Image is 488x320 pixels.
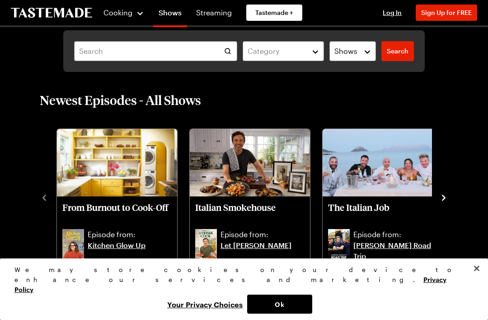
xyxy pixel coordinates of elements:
[14,265,466,295] div: We may store cookies on your device to enhance our services and marketing.
[62,202,172,224] p: From Burnout to Cook-Off
[74,41,237,61] input: Search
[189,126,322,268] div: 2 / 10
[62,202,172,227] a: From Burnout to Cook-Off
[57,129,177,267] div: From Burnout to Cook-Off
[153,2,187,27] a: Shows
[334,46,357,57] span: Shows
[221,229,305,240] p: Episode from:
[88,229,172,240] p: Episode from:
[103,8,132,17] span: Cooking
[56,126,189,268] div: 1 / 10
[467,258,487,278] button: Close
[383,9,402,16] span: Log In
[40,192,49,203] button: navigate to previous item
[88,240,172,262] a: Kitchen Glow Up
[163,295,247,314] button: Your Privacy Choices
[195,202,305,224] p: Italian Smokehouse
[40,92,201,108] h2: Newest Episodes - All Shows
[195,202,305,227] a: Italian Smokehouse
[14,265,466,314] div: Privacy
[416,5,477,21] button: Sign Up for FREE
[190,129,310,267] div: Italian Smokehouse
[243,41,324,61] button: Category
[11,8,92,18] a: To Tastemade Home Page
[322,126,455,268] div: 3 / 10
[374,8,410,17] button: Log In
[421,9,472,16] span: Sign Up for FREE
[255,8,293,17] span: Tastemade +
[353,240,437,262] a: [PERSON_NAME] Road Trip
[190,129,310,197] img: Italian Smokehouse
[103,2,144,24] button: Cooking
[221,240,305,262] a: Let [PERSON_NAME]
[328,202,437,227] a: The Italian Job
[323,129,443,197] img: The Italian Job
[328,202,437,224] p: The Italian Job
[439,192,448,203] button: navigate to next item
[247,295,312,314] button: Ok
[381,41,414,61] a: filters
[323,129,443,267] div: The Italian Job
[387,47,408,56] span: Search
[248,46,305,57] div: Category
[329,41,376,61] button: Shows
[353,229,437,240] p: Episode from:
[246,5,302,21] a: Tastemade +
[57,129,177,197] img: From Burnout to Cook-Off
